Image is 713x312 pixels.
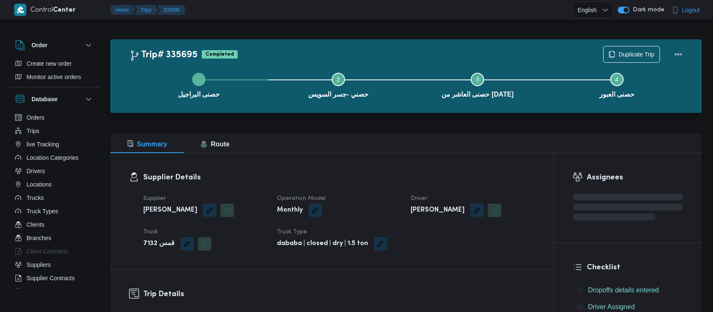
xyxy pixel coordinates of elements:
span: Suppliers [27,260,51,270]
h3: Checklist [587,262,683,273]
h3: Order [32,40,48,50]
span: 3 [476,76,479,83]
span: Dropoffs details entered [588,286,659,294]
button: Create new order [12,57,97,70]
button: Branches [12,231,97,245]
button: 335695 [157,5,185,15]
div: Database [8,111,100,292]
b: [PERSON_NAME] [143,205,197,215]
button: Orders [12,111,97,124]
button: Devices [12,285,97,298]
span: Operation Model [277,196,326,201]
span: Duplicate Trip [619,49,655,59]
span: Devices [27,286,48,297]
span: Completed [202,50,238,59]
span: حصنى العاشر من [DATE] [442,90,514,100]
span: Truck Types [27,206,58,216]
button: live Tracking [12,138,97,151]
button: Supplier Contracts [12,271,97,285]
b: dababa | closed | dry | 1.5 ton [277,239,368,249]
button: Trips [134,5,158,15]
span: Truck [143,229,158,235]
span: حصني -جسر السويس [308,90,368,100]
button: Logout [669,2,703,18]
span: Dropoffs details entered [588,285,659,295]
h3: Supplier Details [143,172,535,183]
span: Client Contracts [27,246,69,256]
h3: Database [32,94,58,104]
span: Driver Assigned [588,302,635,312]
span: Truck Type [277,229,307,235]
span: Monitor active orders [27,72,81,82]
b: Completed [206,52,234,57]
span: live Tracking [27,139,59,149]
span: Branches [27,233,51,243]
button: حصنى البراجيل [129,63,269,106]
span: Clients [27,220,45,230]
button: Trucks [12,191,97,205]
h2: Trip# 335695 [129,50,198,61]
button: Dropoffs details entered [573,284,683,297]
span: Dark mode [629,7,665,13]
b: Monthly [277,205,303,215]
span: Drivers [27,166,45,176]
span: Logout [682,5,700,15]
span: حصنى البراجيل [178,90,220,100]
button: Order [15,40,94,50]
span: Location Categories [27,153,79,163]
button: Trips [12,124,97,138]
b: قمس 7132 [143,239,175,249]
button: Location Categories [12,151,97,164]
span: 2 [337,76,340,83]
span: Supplier [143,196,166,201]
button: حصنى العبور [547,63,687,106]
div: Order [8,57,100,87]
button: Monitor active orders [12,70,97,84]
img: X8yXhbKr1z7QwAAAABJRU5ErkJggg== [14,4,26,16]
span: Driver Assigned [588,303,635,310]
span: Orders [27,113,45,123]
button: Database [15,94,94,104]
button: Duplicate Trip [603,46,660,63]
button: Clients [12,218,97,231]
button: Drivers [12,164,97,178]
h3: Assignees [587,172,683,183]
button: حصنى العاشر من [DATE] [408,63,548,106]
button: Suppliers [12,258,97,271]
svg: Step 1 is complete [195,76,202,83]
span: Locations [27,179,52,189]
button: Truck Types [12,205,97,218]
span: Trips [27,126,40,136]
button: Home [111,5,136,15]
button: حصني -جسر السويس [269,63,408,106]
span: Create new order [27,59,72,69]
b: Center [53,7,76,13]
b: [PERSON_NAME] [411,205,464,215]
span: حصنى العبور [599,90,634,100]
button: Client Contracts [12,245,97,258]
span: Summary [127,141,167,148]
button: Actions [670,46,687,63]
h3: Trip Details [143,289,535,300]
span: 4 [615,76,619,83]
button: Locations [12,178,97,191]
span: Route [200,141,229,148]
span: Driver [411,196,427,201]
span: Supplier Contracts [27,273,75,283]
span: Trucks [27,193,44,203]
